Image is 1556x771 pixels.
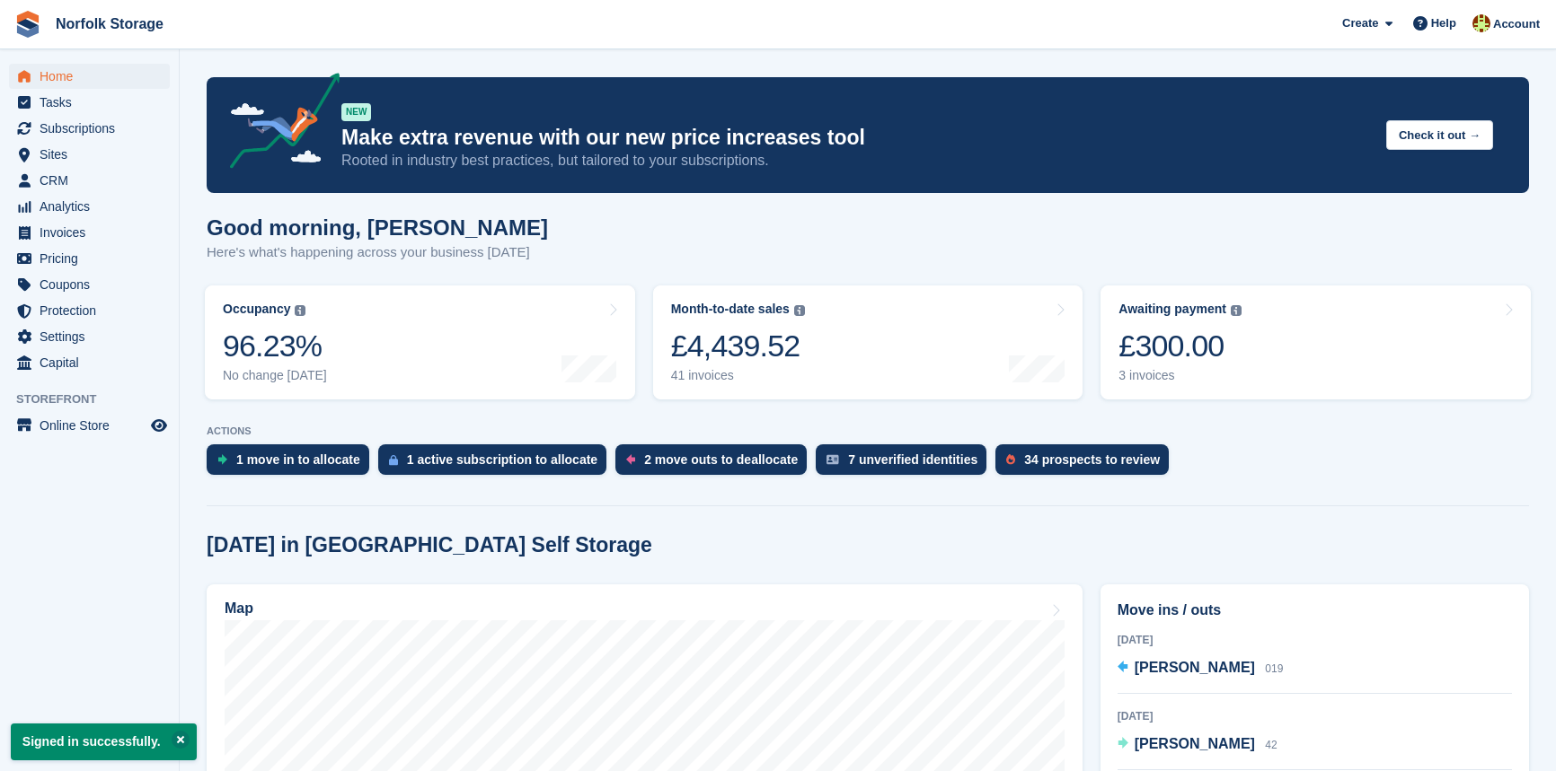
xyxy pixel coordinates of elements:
span: Online Store [40,413,147,438]
div: £300.00 [1118,328,1242,364]
span: Protection [40,298,147,323]
div: £4,439.52 [671,328,805,364]
p: Signed in successfully. [11,723,197,760]
span: Create [1342,14,1378,32]
div: Occupancy [223,302,290,317]
a: menu [9,298,170,323]
h2: [DATE] in [GEOGRAPHIC_DATA] Self Storage [207,533,652,557]
a: 1 active subscription to allocate [378,444,615,484]
button: Check it out → [1386,120,1493,150]
a: menu [9,90,170,115]
p: ACTIONS [207,425,1529,437]
img: Holly Lamming [1472,14,1490,32]
div: Awaiting payment [1118,302,1226,317]
a: Month-to-date sales £4,439.52 41 invoices [653,285,1083,399]
div: 41 invoices [671,368,805,383]
div: 3 invoices [1118,368,1242,383]
a: menu [9,246,170,271]
a: 1 move in to allocate [207,444,378,484]
span: Coupons [40,272,147,297]
span: 019 [1265,662,1283,675]
a: menu [9,64,170,89]
img: price-adjustments-announcement-icon-8257ccfd72463d97f412b2fc003d46551f7dbcb40ab6d574587a9cd5c0d94... [215,73,340,175]
h2: Map [225,600,253,617]
span: Subscriptions [40,116,147,141]
div: 7 unverified identities [848,452,977,467]
a: menu [9,220,170,245]
span: [PERSON_NAME] [1135,660,1255,675]
span: Pricing [40,246,147,271]
a: [PERSON_NAME] 42 [1118,733,1278,757]
a: 34 prospects to review [995,444,1178,484]
span: Invoices [40,220,147,245]
span: Analytics [40,194,147,219]
h2: Move ins / outs [1118,600,1512,621]
span: Help [1431,14,1456,32]
a: menu [9,413,170,438]
img: icon-info-grey-7440780725fd019a000dd9b08b2336e03edf1995a4989e88bcd33f0948082b44.svg [295,305,305,316]
span: Account [1493,15,1540,33]
p: Rooted in industry best practices, but tailored to your subscriptions. [341,151,1372,171]
div: 34 prospects to review [1024,452,1160,467]
a: menu [9,324,170,349]
div: 1 move in to allocate [236,452,360,467]
span: [PERSON_NAME] [1135,736,1255,751]
a: Norfolk Storage [49,9,171,39]
div: NEW [341,103,371,121]
span: Tasks [40,90,147,115]
a: 2 move outs to deallocate [615,444,816,484]
span: Home [40,64,147,89]
a: Preview store [148,415,170,436]
a: Occupancy 96.23% No change [DATE] [205,285,635,399]
a: menu [9,350,170,375]
a: menu [9,168,170,193]
div: [DATE] [1118,632,1512,648]
a: menu [9,116,170,141]
a: menu [9,142,170,167]
span: 42 [1265,739,1277,751]
img: verify_identity-adf6edd0f0f0b5bbfe63781bf79b02c33cf7c696d77639b501bdc392416b5a36.svg [827,454,839,465]
img: move_outs_to_deallocate_icon-f764333ba52eb49d3ac5e1228854f67142a1ed5810a6f6cc68b1a99e826820c5.svg [626,454,635,465]
a: menu [9,272,170,297]
img: prospect-51fa495bee0391a8d652442698ab0144808aea92771e9ea1ae160a38d050c398.svg [1006,454,1015,465]
img: move_ins_to_allocate_icon-fdf77a2bb77ea45bf5b3d319d69a93e2d87916cf1d5bf7949dd705db3b84f3ca.svg [217,454,227,465]
div: No change [DATE] [223,368,327,383]
span: Settings [40,324,147,349]
div: 2 move outs to deallocate [644,452,798,467]
p: Make extra revenue with our new price increases tool [341,125,1372,151]
div: [DATE] [1118,708,1512,724]
img: active_subscription_to_allocate_icon-d502201f5373d7db506a760aba3b589e785aa758c864c3986d89f69b8ff3... [389,454,398,466]
div: 1 active subscription to allocate [407,452,597,467]
img: icon-info-grey-7440780725fd019a000dd9b08b2336e03edf1995a4989e88bcd33f0948082b44.svg [794,305,805,316]
a: Awaiting payment £300.00 3 invoices [1101,285,1531,399]
p: Here's what's happening across your business [DATE] [207,242,548,263]
a: menu [9,194,170,219]
img: icon-info-grey-7440780725fd019a000dd9b08b2336e03edf1995a4989e88bcd33f0948082b44.svg [1231,305,1242,316]
h1: Good morning, [PERSON_NAME] [207,215,548,240]
div: Month-to-date sales [671,302,790,317]
span: Capital [40,350,147,375]
div: 96.23% [223,328,327,364]
span: Storefront [16,390,179,408]
span: CRM [40,168,147,193]
img: stora-icon-8386f47178a22dfd0bd8f6a31ec36ba5ce8667c1dd55bd0f319d3a0aa187defe.svg [14,11,41,38]
a: [PERSON_NAME] 019 [1118,657,1284,680]
a: 7 unverified identities [816,444,995,484]
span: Sites [40,142,147,167]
